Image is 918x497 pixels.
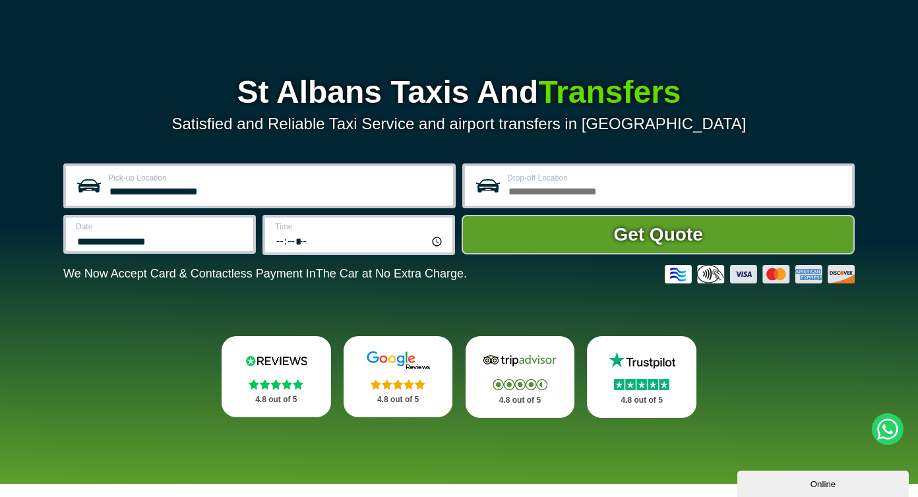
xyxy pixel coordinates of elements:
span: Transfers [538,74,681,109]
button: Get Quote [462,215,855,254]
a: Tripadvisor Stars 4.8 out of 5 [466,336,575,418]
a: Reviews.io Stars 4.8 out of 5 [222,336,331,417]
img: Stars [493,379,547,390]
span: The Car at No Extra Charge. [316,267,467,280]
iframe: chat widget [737,468,911,497]
p: 4.8 out of 5 [358,392,439,408]
img: Stars [249,379,303,390]
img: Reviews.io [237,351,316,370]
label: Date [76,223,245,231]
a: Trustpilot Stars 4.8 out of 5 [587,336,696,418]
label: Pick-up Location [108,174,445,182]
img: Stars [371,379,425,390]
label: Drop-off Location [507,174,844,182]
img: Credit And Debit Cards [665,265,855,283]
a: Google Stars 4.8 out of 5 [344,336,453,417]
h1: St Albans Taxis And [63,76,855,108]
img: Google [359,351,438,370]
p: Satisfied and Reliable Taxi Service and airport transfers in [GEOGRAPHIC_DATA] [63,115,855,133]
label: Time [275,223,444,231]
p: We Now Accept Card & Contactless Payment In [63,267,467,281]
img: Tripadvisor [480,351,559,370]
p: 4.8 out of 5 [236,392,317,408]
img: Stars [614,379,669,390]
p: 4.8 out of 5 [480,392,561,409]
img: Trustpilot [602,351,681,370]
p: 4.8 out of 5 [601,392,682,409]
